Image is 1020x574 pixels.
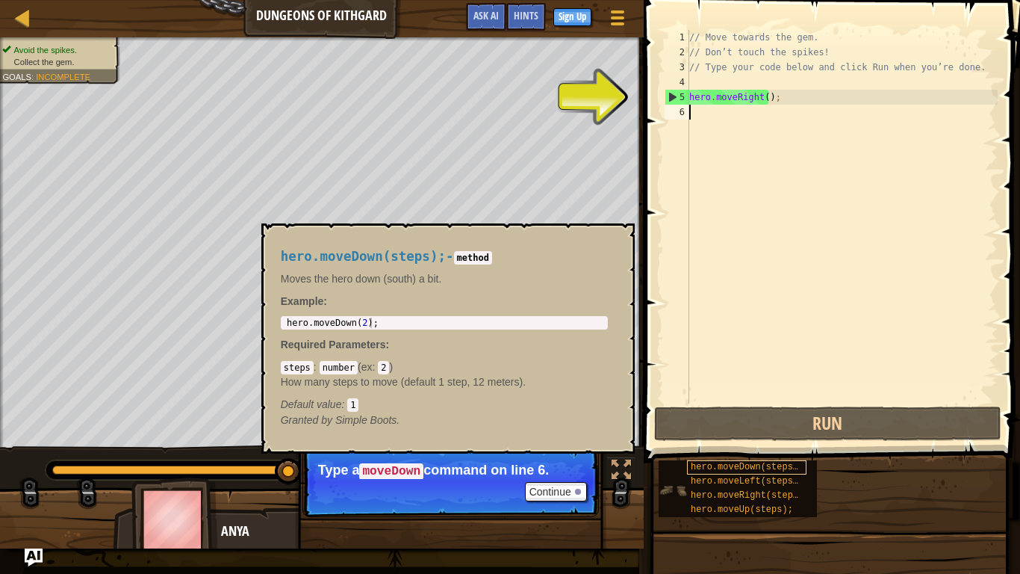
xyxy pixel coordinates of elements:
img: tab_domain_overview_orange.svg [40,87,52,99]
div: Domain Overview [57,88,134,98]
span: hero.moveDown(steps); [281,249,446,264]
em: Simple Boots. [281,414,400,426]
div: Keywords by Traffic [165,88,252,98]
div: Domain: [DOMAIN_NAME] [39,39,164,51]
code: number [320,361,358,374]
code: method [454,251,492,265]
img: logo_orange.svg [24,24,36,36]
div: v 4.0.25 [42,24,73,36]
h4: - [281,250,608,264]
span: : [386,339,390,351]
span: Granted by [281,414,335,426]
strong: : [281,295,327,307]
span: : [314,361,320,373]
code: steps [281,361,314,374]
p: Moves the hero down (south) a bit. [281,271,608,286]
div: ( ) [281,359,608,412]
p: How many steps to move (default 1 step, 12 meters). [281,374,608,389]
img: website_grey.svg [24,39,36,51]
img: tab_keywords_by_traffic_grey.svg [149,87,161,99]
span: : [341,398,347,410]
span: Required Parameters [281,339,386,351]
span: : [372,361,378,373]
code: 1 [347,398,358,412]
span: Example [281,295,324,307]
span: Default value [281,398,342,410]
code: 2 [378,361,389,374]
span: ex [361,361,373,373]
